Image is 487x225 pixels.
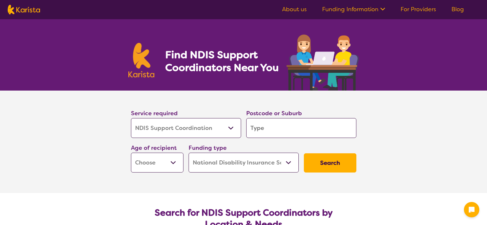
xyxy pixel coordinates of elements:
a: For Providers [401,5,436,13]
label: Service required [131,109,178,117]
img: Karista logo [128,43,155,77]
h1: Find NDIS Support Coordinators Near You [165,48,284,74]
label: Age of recipient [131,144,177,152]
img: Karista logo [8,5,40,14]
a: Funding Information [322,5,385,13]
a: About us [282,5,307,13]
a: Blog [451,5,464,13]
label: Funding type [189,144,227,152]
button: Search [304,153,356,173]
label: Postcode or Suburb [246,109,302,117]
img: support-coordination [287,35,359,91]
input: Type [246,118,356,138]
